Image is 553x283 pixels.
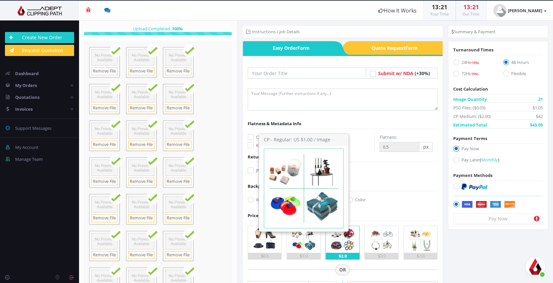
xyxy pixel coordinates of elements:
img: 2.png [264,149,343,228]
span: Support Messages [15,125,51,131]
label: Flexible [503,70,543,79]
div: $2.0 [326,253,359,259]
span: Cost Calculation [453,86,488,92]
div: Choose Image Complexity [248,212,332,219]
a: (+15%) [469,59,479,65]
a: Remove File [165,67,191,75]
span: Turnaround Times [453,47,493,53]
div: Background Options: [248,183,293,189]
img: user_default.jpg [493,4,506,17]
span: Quotations [15,94,40,100]
span: My Orders [15,82,37,88]
a: Remove File [91,67,118,75]
span: Estimated Total [453,122,487,128]
div: $7.0 [404,253,437,259]
small: Your Time [430,11,449,17]
img: 4.png [368,226,395,253]
a: Remove File [91,104,118,112]
label: Pay Now [453,145,543,154]
a: Remove File [165,178,191,186]
label: White [248,196,267,203]
li: Instructions / Job Details [246,28,300,35]
strong: [PERSON_NAME] [508,8,542,14]
span: Payment Methods [453,172,492,178]
span: Monthly [481,157,498,163]
a: [PERSON_NAME] [486,1,553,20]
span: Manage Team [15,156,43,162]
label: 72H [453,70,493,79]
a: Remove File [128,214,154,222]
a: Remove File [128,141,154,149]
a: Remove File [128,104,154,112]
img: 2.png [290,226,317,253]
span: 100 [172,26,179,32]
label: Clipping Path with Flatness [248,134,374,140]
img: 5.png [407,226,434,253]
span: (-15%) [469,72,478,76]
a: Easy OrderForm [243,41,335,55]
i: Form [297,45,310,51]
span: Price / Image: [248,212,277,218]
span: px [419,142,433,152]
a: Remove File [91,141,118,149]
label: Flatness: [379,134,397,140]
a: Remove File [128,67,154,75]
small: Our Time [462,11,480,17]
a: Remove File [165,251,191,259]
div: $1.0 [287,253,320,259]
h3: CP - Regular: US $1.00 / Image [259,134,348,146]
a: Remove File [165,214,191,222]
label: Pay Later [453,156,543,165]
label: JPG [248,167,263,174]
span: (+30%) [415,70,430,76]
span: CP Medium: ($2.00) [453,113,491,120]
a: Remove File [91,214,118,222]
div: $0.5 [248,253,282,259]
a: How It Works [372,1,423,20]
label: Color [347,196,366,203]
a: Submit w/ NDA (+30%) [378,70,430,76]
a: Remove File [128,251,154,259]
a: (Monthly) [480,157,499,163]
span: My Account [15,144,39,150]
img: 3.png [329,226,356,253]
span: Submit w/ NDA [378,70,413,76]
span: Image Quantity [453,96,487,102]
a: (-15%) [469,71,478,76]
div: Aprire la chat [525,257,545,276]
label: Keep My Metadata - [248,142,374,149]
span: $42 [536,113,543,120]
span: 13 [463,3,470,11]
strong: % [171,26,183,32]
a: Remove File [91,178,118,186]
span: 21 [441,3,447,11]
a: Request Quotation [5,45,74,56]
a: Remove File [165,141,191,149]
label: 24H [453,59,493,68]
span: Dashboard [15,71,39,76]
span: Invoices [15,106,33,112]
span: 21 [472,3,479,11]
li: Summary & Payment [452,28,496,35]
a: Remove File [128,178,154,186]
span: : [470,3,472,11]
a: Remove File [165,104,191,112]
span: PSD Files: ($0.05) [453,104,485,111]
img: Securely by Stripe [461,201,515,208]
img: 1.png [251,226,278,253]
span: Returned File Format [248,154,294,160]
span: OR [335,264,350,275]
img: PayPal [461,184,487,190]
span: : [438,3,441,11]
label: 48 Hours [503,59,543,68]
span: Quote Request [351,41,443,55]
input: Your Order Title [248,68,366,79]
span: 21 [538,96,543,102]
a: Create New Order [5,32,74,43]
a: Quote RequestForm [351,41,443,55]
span: Flatness & Metadata Info [248,121,301,127]
i: Form [405,45,417,51]
div: Upload Completed: [84,25,232,32]
span: Payment Terms [453,135,487,141]
span: Easy Order [243,41,335,55]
